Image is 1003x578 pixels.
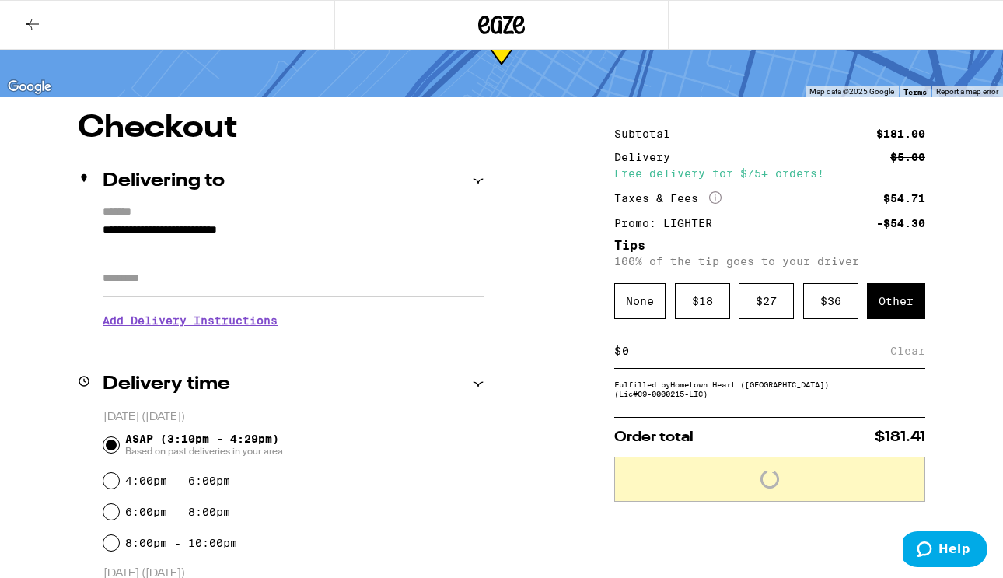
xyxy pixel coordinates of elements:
[614,283,666,319] div: None
[875,430,925,444] span: $181.41
[614,168,925,179] div: Free delivery for $75+ orders!
[621,344,890,358] input: 0
[890,152,925,163] div: $5.00
[4,77,55,97] img: Google
[614,152,681,163] div: Delivery
[903,87,927,96] a: Terms
[614,255,925,268] p: 100% of the tip goes to your driver
[103,338,484,351] p: We'll contact you at [PHONE_NUMBER] when we arrive
[103,172,225,191] h2: Delivering to
[125,433,283,457] span: ASAP (3:10pm - 4:29pm)
[867,283,925,319] div: Other
[876,128,925,139] div: $181.00
[103,303,484,338] h3: Add Delivery Instructions
[614,334,621,368] div: $
[614,430,694,444] span: Order total
[125,445,283,457] span: Based on past deliveries in your area
[614,191,722,205] div: Taxes & Fees
[883,193,925,204] div: $54.71
[125,537,237,549] label: 8:00pm - 10:00pm
[675,283,730,319] div: $ 18
[903,531,987,570] iframe: Opens a widget where you can find more information
[125,475,230,487] label: 4:00pm - 6:00pm
[739,283,794,319] div: $ 27
[103,410,484,425] p: [DATE] ([DATE])
[890,334,925,368] div: Clear
[103,375,230,394] h2: Delivery time
[809,87,894,96] span: Map data ©2025 Google
[614,218,723,229] div: Promo: LIGHTER
[614,380,925,398] div: Fulfilled by Hometown Heart ([GEOGRAPHIC_DATA]) (Lic# C9-0000215-LIC )
[936,87,998,96] a: Report a map error
[803,283,858,319] div: $ 36
[614,128,681,139] div: Subtotal
[876,218,925,229] div: -$54.30
[125,506,230,518] label: 6:00pm - 8:00pm
[78,113,484,144] h1: Checkout
[614,240,925,252] h5: Tips
[4,77,55,97] a: Open this area in Google Maps (opens a new window)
